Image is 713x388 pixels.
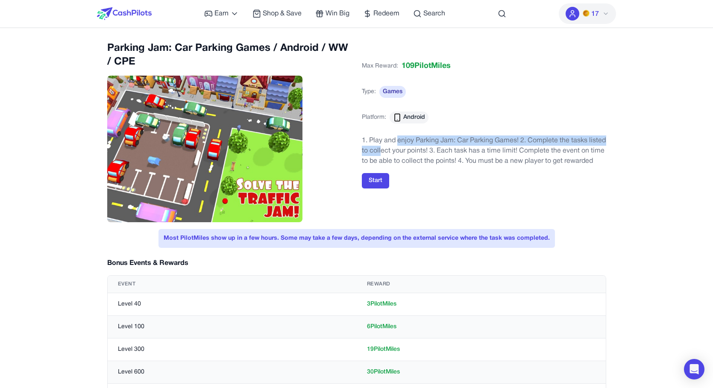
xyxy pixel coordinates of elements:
td: 3 PilotMiles [357,293,606,316]
th: Event [108,276,357,293]
span: Win Big [326,9,349,19]
h3: Bonus Events & Rewards [107,258,188,268]
span: Shop & Save [263,9,302,19]
div: Open Intercom Messenger [684,359,704,379]
a: Search [413,9,445,19]
div: Most PilotMiles show up in a few hours. Some may take a few days, depending on the external servi... [158,229,555,248]
a: Earn [204,9,239,19]
th: Reward [357,276,606,293]
span: Redeem [373,9,399,19]
td: 30 PilotMiles [357,361,606,384]
a: Redeem [363,9,399,19]
img: PMs [583,10,590,17]
a: Win Big [315,9,349,19]
td: 6 PilotMiles [357,316,606,338]
button: Start [362,173,389,188]
button: PMs17 [559,3,616,24]
td: Level 300 [108,338,357,361]
span: Search [423,9,445,19]
p: 1. Play and enjoy Parking Jam: Car Parking Games! 2. Complete the tasks listed to collect your po... [362,135,606,166]
span: 109 PilotMiles [402,60,451,72]
span: Type: [362,88,376,96]
img: Parking Jam: Car Parking Games / Android / WW / CPE [107,76,303,222]
span: Earn [214,9,229,19]
td: Level 600 [108,361,357,384]
span: Platform: [362,113,386,122]
span: Android [403,113,425,122]
span: Games [379,86,406,98]
span: Max Reward: [362,62,398,71]
img: CashPilots Logo [97,7,152,20]
td: Level 40 [108,293,357,316]
h2: Parking Jam: Car Parking Games / Android / WW / CPE [107,41,352,69]
td: 19 PilotMiles [357,338,606,361]
span: 17 [591,9,599,19]
a: Shop & Save [252,9,302,19]
td: Level 100 [108,316,357,338]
